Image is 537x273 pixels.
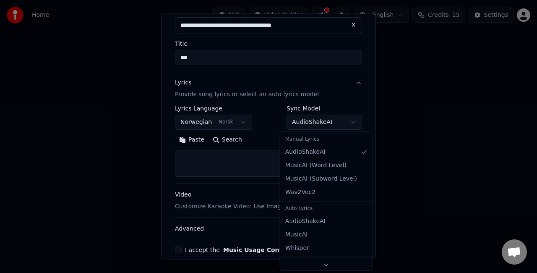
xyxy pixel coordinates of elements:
span: Wav2Vec2 [285,188,315,197]
span: AudioShakeAI [285,217,326,226]
div: Auto Lyrics [282,203,370,215]
span: Whisper [285,244,309,252]
span: AudioShakeAI [285,148,326,156]
span: MusicAI ( Subword Level ) [285,175,357,183]
span: MusicAI [285,231,308,239]
div: Manual Lyrics [282,134,370,145]
span: MusicAI ( Word Level ) [285,161,347,170]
